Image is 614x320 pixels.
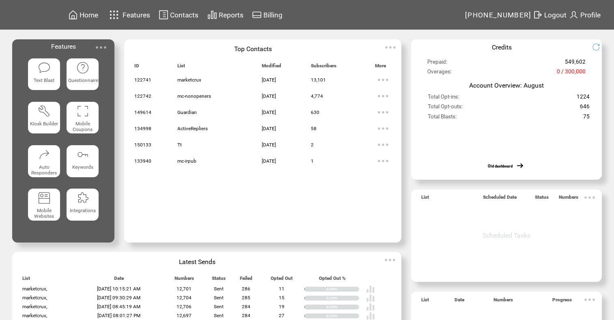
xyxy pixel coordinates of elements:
[22,286,47,292] span: marketcrux,
[177,142,182,148] span: Tt
[68,10,78,20] img: home.svg
[51,43,76,50] span: Features
[427,59,447,69] span: Prepaid:
[279,286,284,292] span: 11
[311,93,323,99] span: 4,774
[428,94,459,103] span: Total Opt-ins:
[262,77,276,83] span: [DATE]
[214,304,224,309] span: Sent
[177,295,192,301] span: 12,704
[582,189,598,206] img: ellypsis.svg
[483,194,517,204] span: Scheduled Date
[375,104,391,120] img: ellypsis.svg
[242,286,250,292] span: 286
[38,61,51,74] img: text-blast.svg
[382,252,398,268] img: ellypsis.svg
[97,295,140,301] span: [DATE] 09:30:29 AM
[38,105,51,118] img: tool%201.svg
[107,8,121,21] img: features.svg
[242,295,250,301] span: 285
[177,110,197,115] span: Guardian
[214,295,224,301] span: Sent
[22,304,47,309] span: marketcrux,
[206,9,245,21] a: Reports
[311,110,319,115] span: 630
[375,137,391,153] img: ellypsis.svg
[179,258,215,266] span: Latest Sends
[34,208,54,219] span: Mobile Websites
[544,11,567,19] span: Logout
[251,9,284,21] a: Billing
[177,93,211,99] span: mc-nonopeners
[271,275,293,285] span: Opted Out
[311,142,314,148] span: 2
[170,11,198,19] span: Contacts
[326,287,359,292] div: 0.09%
[582,292,598,308] img: ellypsis.svg
[38,191,51,204] img: mobile-websites.svg
[279,295,284,301] span: 15
[366,285,375,294] img: poll%20-%20white.svg
[177,304,192,309] span: 12,706
[22,275,30,285] span: List
[311,63,336,72] span: Subscribers
[262,93,276,99] span: [DATE]
[242,313,250,318] span: 284
[177,158,196,164] span: mc-irpub
[311,126,317,131] span: 58
[31,164,57,176] span: Auto Responders
[428,114,457,123] span: Total Blasts:
[262,63,281,72] span: Modified
[97,313,140,318] span: [DATE] 08:01:27 PM
[177,77,201,83] span: marketcrux
[366,294,375,303] img: poll%20-%20white.svg
[375,88,391,104] img: ellypsis.svg
[134,63,139,72] span: ID
[421,297,429,306] span: List
[72,164,93,170] span: Keywords
[565,59,586,69] span: 549,602
[114,275,124,285] span: Date
[262,110,276,115] span: [DATE]
[263,11,282,19] span: Billing
[535,194,549,204] span: Status
[134,142,151,148] span: 150133
[219,11,243,19] span: Reports
[234,45,272,53] span: Top Contacts
[279,313,284,318] span: 27
[212,275,226,285] span: Status
[326,314,359,318] div: 0.21%
[492,43,512,51] span: Credits
[279,304,284,309] span: 19
[214,313,224,318] span: Sent
[469,82,544,89] span: Account Overview: August
[262,158,276,164] span: [DATE]
[375,63,386,72] span: More
[38,148,51,161] img: auto-responders.svg
[583,114,590,123] span: 75
[428,103,463,113] span: Total Opt-outs:
[76,148,89,161] img: keywords.svg
[493,297,513,306] span: Numbers
[382,39,399,56] img: ellypsis.svg
[455,297,464,306] span: Date
[30,121,58,127] span: Kiosk Builder
[28,102,60,139] a: Kiosk Builder
[214,286,224,292] span: Sent
[177,286,192,292] span: 12,701
[552,297,572,306] span: Progress
[73,121,93,132] span: Mobile Coupons
[252,10,262,20] img: creidtcard.svg
[427,69,452,78] span: Overages:
[311,158,314,164] span: 1
[76,61,89,74] img: questionnaire.svg
[177,313,192,318] span: 12,697
[375,120,391,137] img: ellypsis.svg
[592,43,606,51] img: refresh.png
[577,94,590,103] span: 1224
[123,11,150,19] span: Features
[68,77,98,83] span: Questionnaire
[28,58,60,95] a: Text Blast
[134,158,151,164] span: 133940
[177,63,185,72] span: List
